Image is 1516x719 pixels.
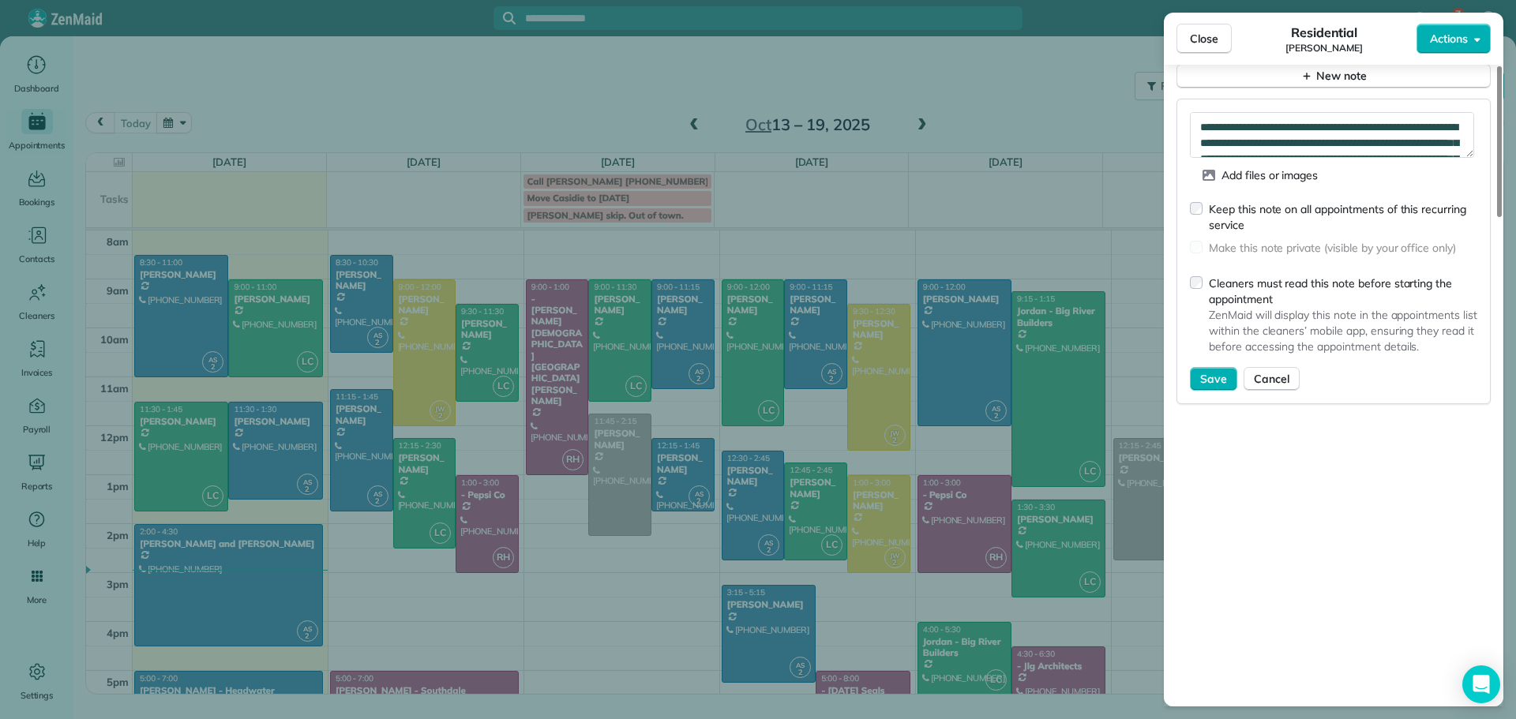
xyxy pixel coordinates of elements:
[1200,371,1227,387] span: Save
[1209,275,1477,307] label: Cleaners must read this note before starting the appointment
[1291,23,1358,42] span: Residential
[1190,164,1330,186] button: Add files or images
[1430,31,1468,47] span: Actions
[1462,665,1500,703] div: Open Intercom Messenger
[1190,31,1218,47] span: Close
[1190,367,1237,391] button: Save
[1209,307,1477,354] span: ZenMaid will display this note in the appointments list within the cleaners’ mobile app, ensuring...
[1244,367,1300,391] button: Cancel
[1176,24,1232,54] button: Close
[1285,42,1363,54] span: [PERSON_NAME]
[1209,240,1456,256] label: Make this note private (visible by your office only)
[1176,64,1491,88] button: New note
[1254,371,1289,387] span: Cancel
[1221,167,1318,183] span: Add files or images
[1209,201,1477,233] label: Keep this note on all appointments of this recurring service
[1300,68,1367,84] div: New note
